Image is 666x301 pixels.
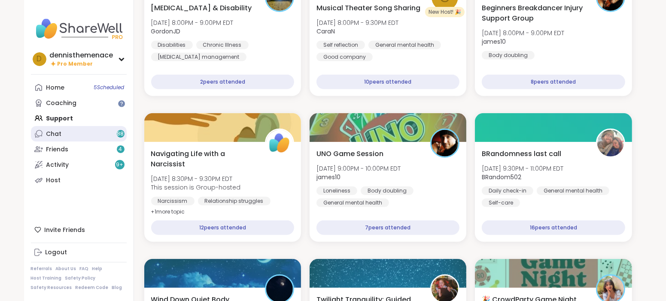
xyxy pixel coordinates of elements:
[198,197,271,205] div: Relationship struggles
[316,149,383,159] span: UNO Game Session
[482,29,564,37] span: [DATE] 8:00PM - 9:00PM EDT
[118,100,125,107] iframe: Spotlight
[482,3,586,24] span: Beginners Breakdancer Injury Support Group
[482,187,533,195] div: Daily check-in
[151,75,294,89] div: 2 peers attended
[112,285,122,291] a: Blog
[151,18,234,27] span: [DATE] 8:00PM - 9:00PM EDT
[482,173,521,181] b: BRandom502
[316,18,398,27] span: [DATE] 8:00PM - 9:30PM EDT
[80,266,89,272] a: FAQ
[151,41,193,49] div: Disabilities
[482,149,561,159] span: BRandomness last call
[151,149,255,169] span: Navigating Life with a Narcissist
[31,157,127,172] a: Activity9+
[432,130,458,157] img: james10
[117,130,124,138] span: 88
[46,248,67,257] div: Logout
[196,41,249,49] div: Chronic Illness
[368,41,441,49] div: General mental health
[31,275,62,281] a: Host Training
[50,51,113,60] div: dennisthemenace
[56,266,76,272] a: About Us
[65,275,96,281] a: Safety Policy
[316,199,389,207] div: General mental health
[316,3,420,13] span: Musical Theater Song Sharing
[482,75,625,89] div: 8 peers attended
[482,199,520,207] div: Self-care
[31,14,127,44] img: ShareWell Nav Logo
[151,175,241,183] span: [DATE] 8:30PM - 9:30PM EDT
[597,130,624,157] img: BRandom502
[31,245,127,260] a: Logout
[482,220,625,235] div: 16 peers attended
[151,220,294,235] div: 12 peers attended
[151,3,252,13] span: [MEDICAL_DATA] & Disability
[58,60,93,68] span: Pro Member
[266,130,293,157] img: ShareWell
[31,80,127,95] a: Home5Scheduled
[482,164,563,173] span: [DATE] 9:30PM - 11:00PM EDT
[425,7,465,17] div: New Host! 🎉
[116,161,123,169] span: 9 +
[537,187,609,195] div: General mental health
[31,266,52,272] a: Referrals
[92,266,103,272] a: Help
[316,27,335,36] b: CaraN
[46,99,77,108] div: Coaching
[316,187,357,195] div: Loneliness
[31,126,127,141] a: Chat88
[151,197,195,205] div: Narcissism
[316,75,459,89] div: 10 peers attended
[361,187,414,195] div: Body doubling
[46,130,62,138] div: Chat
[316,173,341,181] b: james10
[316,220,459,235] div: 7 peers attended
[31,222,127,238] div: Invite Friends
[482,37,506,46] b: james10
[46,145,69,154] div: Friends
[316,41,365,49] div: Self reflection
[31,285,72,291] a: Safety Resources
[316,164,401,173] span: [DATE] 9:00PM - 10:00PM EDT
[31,172,127,188] a: Host
[37,54,42,65] span: d
[46,161,69,169] div: Activity
[151,53,246,61] div: [MEDICAL_DATA] management
[151,27,181,36] b: GordonJD
[31,95,127,111] a: Coaching
[94,84,125,91] span: 5 Scheduled
[31,141,127,157] a: Friends4
[46,84,65,92] div: Home
[482,51,535,60] div: Body doubling
[151,183,241,192] span: This session is Group-hosted
[316,53,373,61] div: Good company
[119,146,122,153] span: 4
[46,176,61,185] div: Host
[76,285,109,291] a: Redeem Code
